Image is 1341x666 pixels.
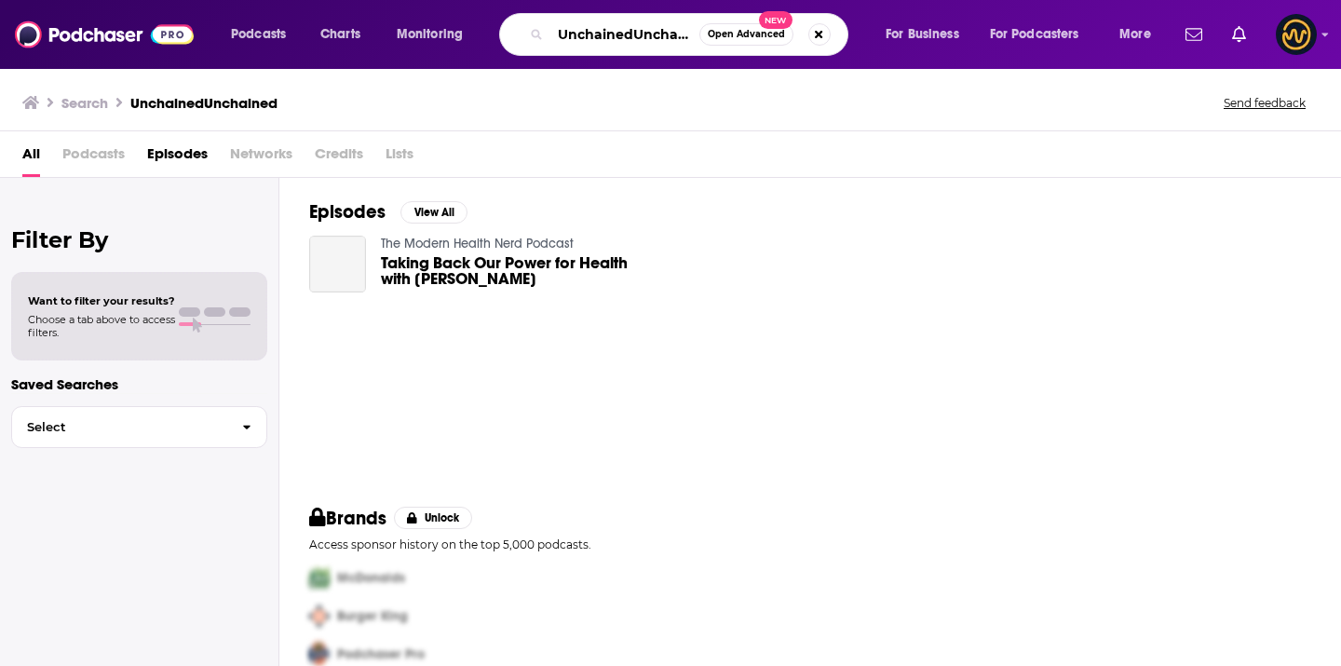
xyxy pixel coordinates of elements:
[886,21,959,48] span: For Business
[873,20,982,49] button: open menu
[147,139,208,177] a: Episodes
[699,23,793,46] button: Open AdvancedNew
[28,313,175,339] span: Choose a tab above to access filters.
[1178,19,1210,50] a: Show notifications dropdown
[309,200,386,224] h2: Episodes
[517,13,866,56] div: Search podcasts, credits, & more...
[1106,20,1174,49] button: open menu
[11,375,267,393] p: Saved Searches
[1225,19,1253,50] a: Show notifications dropdown
[550,20,699,49] input: Search podcasts, credits, & more...
[1119,21,1151,48] span: More
[308,20,372,49] a: Charts
[230,139,292,177] span: Networks
[394,507,473,529] button: Unlock
[315,139,363,177] span: Credits
[384,20,487,49] button: open menu
[302,559,337,597] img: First Pro Logo
[337,646,425,662] span: Podchaser Pro
[15,17,194,52] img: Podchaser - Follow, Share and Rate Podcasts
[61,94,108,112] h3: Search
[22,139,40,177] a: All
[708,30,785,39] span: Open Advanced
[62,139,125,177] span: Podcasts
[978,20,1106,49] button: open menu
[309,236,366,292] a: Taking Back Our Power for Health with Paige Parsons Roache
[302,597,337,635] img: Second Pro Logo
[12,421,227,433] span: Select
[1276,14,1317,55] img: User Profile
[11,226,267,253] h2: Filter By
[1276,14,1317,55] span: Logged in as LowerStreet
[337,608,408,624] span: Burger King
[381,236,574,251] a: The Modern Health Nerd Podcast
[28,294,175,307] span: Want to filter your results?
[990,21,1079,48] span: For Podcasters
[11,406,267,448] button: Select
[1276,14,1317,55] button: Show profile menu
[309,200,467,224] a: EpisodesView All
[1218,95,1311,111] button: Send feedback
[386,139,413,177] span: Lists
[759,11,792,29] span: New
[320,21,360,48] span: Charts
[231,21,286,48] span: Podcasts
[400,201,467,224] button: View All
[309,507,386,530] h2: Brands
[309,537,1311,551] p: Access sponsor history on the top 5,000 podcasts.
[381,255,629,287] span: Taking Back Our Power for Health with [PERSON_NAME]
[218,20,310,49] button: open menu
[130,94,278,112] h3: UnchainedUnchained
[397,21,463,48] span: Monitoring
[337,570,405,586] span: McDonalds
[381,255,629,287] a: Taking Back Our Power for Health with Paige Parsons Roache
